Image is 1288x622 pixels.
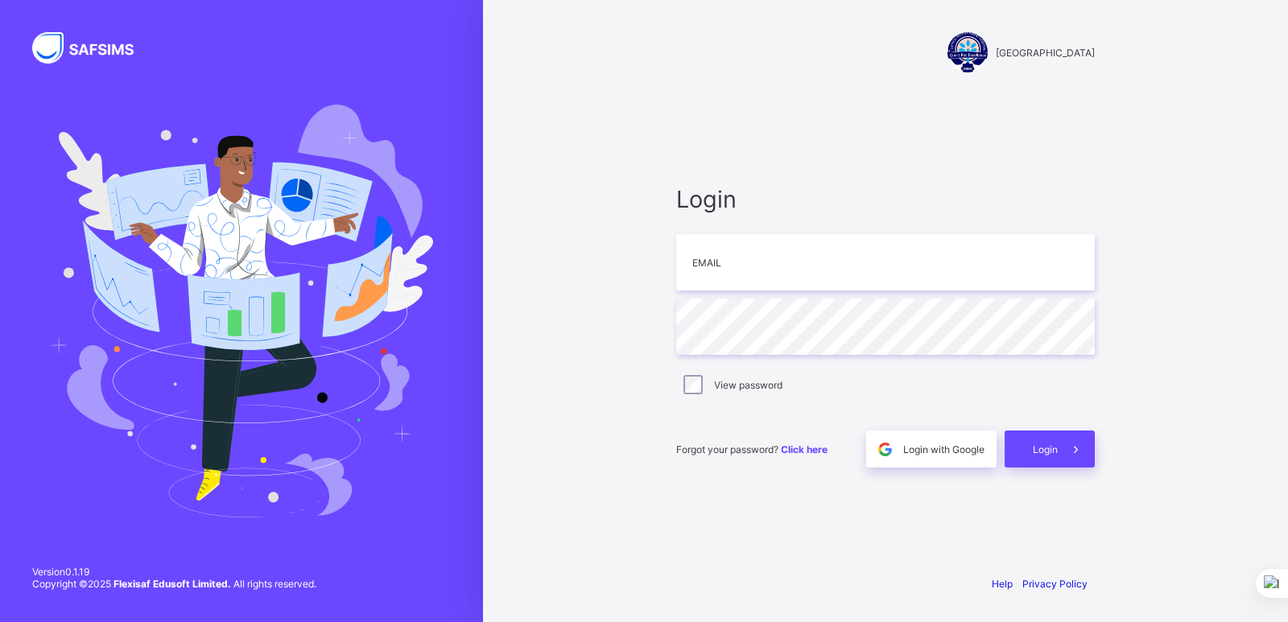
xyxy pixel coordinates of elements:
span: Login [1033,443,1058,455]
span: Forgot your password? [676,443,828,455]
img: google.396cfc9801f0270233282035f929180a.svg [876,440,894,459]
span: [GEOGRAPHIC_DATA] [996,47,1095,59]
img: Hero Image [50,105,433,517]
span: Login with Google [903,443,985,455]
label: View password [714,379,782,391]
a: Help [992,578,1013,590]
span: Login [676,185,1095,213]
a: Privacy Policy [1022,578,1088,590]
a: Click here [781,443,828,455]
img: SAFSIMS Logo [32,32,153,64]
strong: Flexisaf Edusoft Limited. [114,578,231,590]
span: Version 0.1.19 [32,566,316,578]
span: Copyright © 2025 All rights reserved. [32,578,316,590]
